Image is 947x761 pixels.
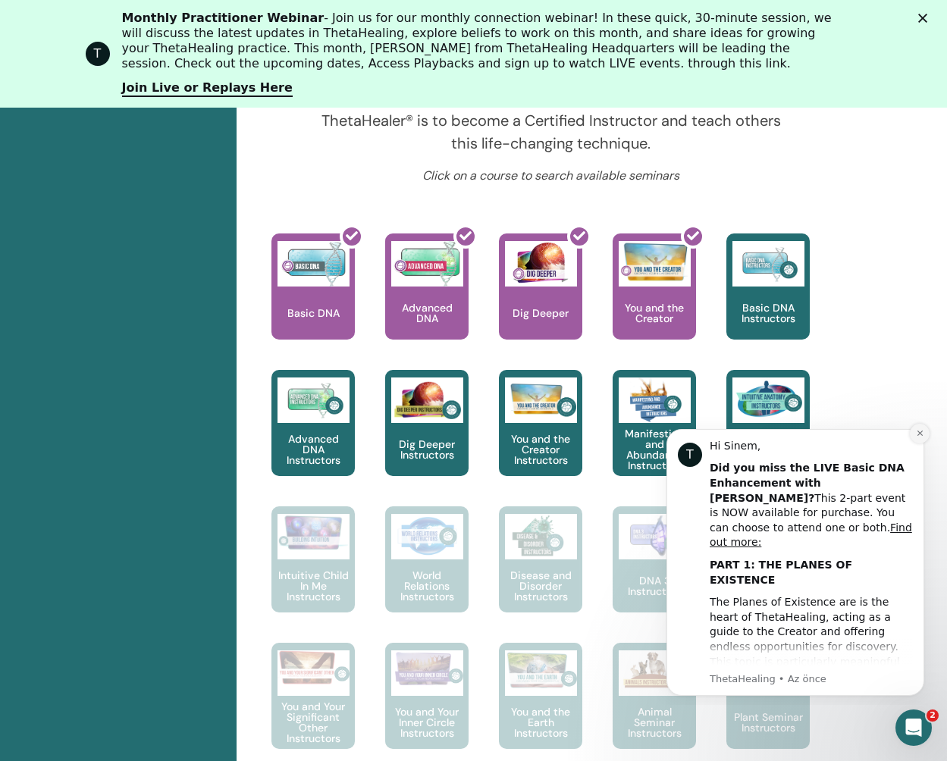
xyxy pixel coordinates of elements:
img: You and the Creator Instructors [505,377,577,423]
p: You and the Creator Instructors [499,434,582,465]
p: Advanced DNA [385,302,469,324]
a: Dig Deeper Dig Deeper [499,233,582,370]
img: Basic DNA [278,241,350,287]
p: Intuitive Child In Me Instructors [271,570,355,602]
a: You and the Creator Instructors You and the Creator Instructors [499,370,582,506]
a: Advanced DNA Instructors Advanced DNA Instructors [271,370,355,506]
p: World Relations Instructors [385,570,469,602]
div: The Planes of Existence are is the heart of ThetaHealing, acting as a guide to the Creator and of... [66,180,269,358]
div: Kapat [918,14,933,23]
img: You and Your Significant Other Instructors [278,650,350,684]
img: Advanced DNA Instructors [278,377,350,423]
p: Message from ThetaHealing, sent Az önce [66,257,269,271]
a: Basic DNA Basic DNA [271,233,355,370]
img: Advanced DNA [391,241,463,287]
p: You and the Earth Instructors [499,706,582,738]
a: Intuitive Child In Me Instructors Intuitive Child In Me Instructors [271,506,355,643]
img: Animal Seminar Instructors [619,650,691,696]
a: Manifesting and Abundance Instructors Manifesting and Abundance Instructors [613,370,696,506]
iframe: Intercom notifications mesaj [644,415,947,705]
img: Basic DNA Instructors [732,241,804,287]
img: DNA 3 Instructors [619,514,691,559]
p: Disease and Disorder Instructors [499,570,582,602]
span: 2 [927,709,939,722]
a: Dig Deeper Instructors Dig Deeper Instructors [385,370,469,506]
img: World Relations Instructors [391,514,463,559]
a: Join Live or Replays Here [122,80,293,97]
p: Basic DNA Instructors [726,302,810,324]
img: Disease and Disorder Instructors [505,514,577,559]
p: You and the Creator [613,302,696,324]
p: You and Your Significant Other Instructors [271,701,355,744]
p: Animal Seminar Instructors [613,706,696,738]
div: - Join us for our monthly connection webinar! In these quick, 30-minute session, we will discuss ... [122,11,838,71]
p: You and Your Inner Circle Instructors [385,706,469,738]
div: Profile image for ThetaHealing [86,42,110,66]
p: The best way to strengthen your skills and understanding as a ThetaHealer® is to become a Certifi... [314,86,789,155]
b: Monthly Practitioner Webinar [122,11,325,25]
p: Plant Seminar Instructors [726,712,810,733]
a: DNA 3 Instructors DNA 3 Instructors [613,506,696,643]
p: Dig Deeper [506,308,575,318]
p: DNA 3 Instructors [613,575,696,597]
p: Manifesting and Abundance Instructors [613,428,696,471]
img: You and the Creator [619,241,691,283]
a: You and the Creator You and the Creator [613,233,696,370]
a: Disease and Disorder Instructors Disease and Disorder Instructors [499,506,582,643]
img: Dig Deeper Instructors [391,377,463,423]
p: Advanced DNA Instructors [271,434,355,465]
img: Intuitive Anatomy Instructors [732,377,804,423]
p: Click on a course to search available seminars [314,167,789,185]
img: Manifesting and Abundance Instructors [619,377,691,423]
img: Intuitive Child In Me Instructors [278,514,350,551]
iframe: Intercom live chat [895,709,932,746]
img: You and the Earth Instructors [505,650,577,690]
a: Basic DNA Instructors Basic DNA Instructors [726,233,810,370]
img: Dig Deeper [505,241,577,287]
img: You and Your Inner Circle Instructors [391,650,463,687]
a: World Relations Instructors World Relations Instructors [385,506,469,643]
a: Intuitive Anatomy Instructors Intuitive Anatomy Instructors [726,370,810,506]
a: Advanced DNA Advanced DNA [385,233,469,370]
p: Dig Deeper Instructors [385,439,469,460]
button: Dismiss notification [266,8,286,28]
